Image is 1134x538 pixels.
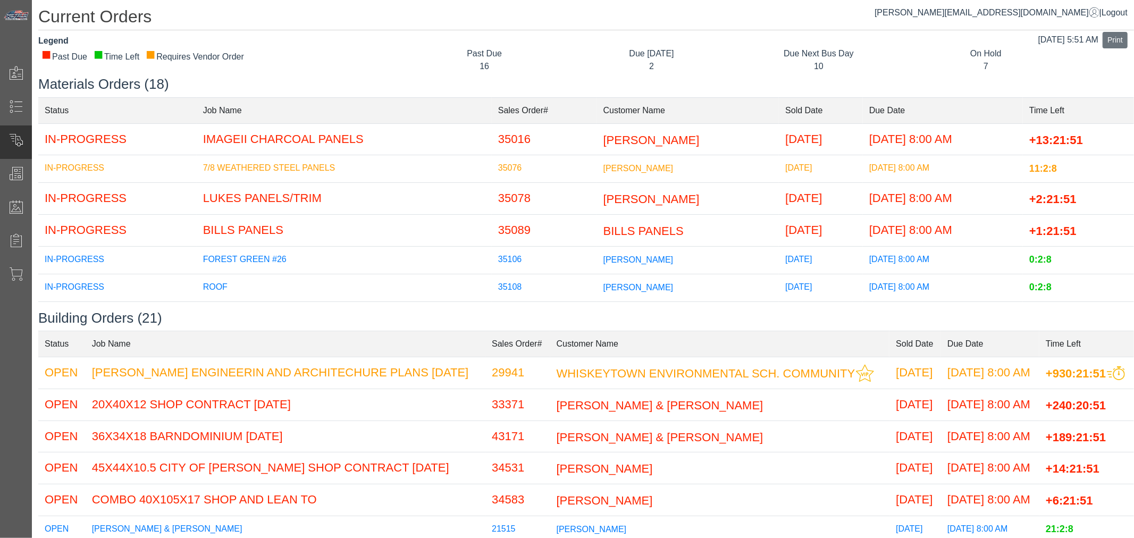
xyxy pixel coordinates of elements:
[557,462,653,475] span: [PERSON_NAME]
[889,389,941,421] td: [DATE]
[603,224,684,238] span: BILLS PANELS
[38,97,197,123] td: Status
[1029,255,1052,265] span: 0:2:8
[86,357,485,389] td: [PERSON_NAME] ENGINEERIN AND ARCHITECHURE PLANS [DATE]
[94,51,139,63] div: Time Left
[863,214,1023,246] td: [DATE] 8:00 AM
[197,246,492,274] td: FOREST GREEN #26
[38,76,1134,93] h3: Materials Orders (18)
[863,274,1023,301] td: [DATE] 8:00 AM
[197,274,492,301] td: ROOF
[492,183,597,215] td: 35078
[941,484,1039,516] td: [DATE] 8:00 AM
[889,357,941,389] td: [DATE]
[856,364,874,382] img: This customer should be prioritized
[603,255,674,264] span: [PERSON_NAME]
[485,357,550,389] td: 29941
[41,51,51,58] div: ■
[941,389,1039,421] td: [DATE] 8:00 AM
[197,123,492,155] td: IMAGEII CHARCOAL PANELS
[779,97,863,123] td: Sold Date
[863,183,1023,215] td: [DATE] 8:00 AM
[197,183,492,215] td: LUKES PANELS/TRIM
[86,421,485,452] td: 36X34X18 BARNDOMINIUM [DATE]
[779,155,863,183] td: [DATE]
[597,97,779,123] td: Customer Name
[492,155,597,183] td: 35076
[1046,462,1099,475] span: +14:21:51
[38,484,86,516] td: OPEN
[550,331,890,357] td: Customer Name
[603,192,700,206] span: [PERSON_NAME]
[557,366,855,380] span: WHISKEYTOWN ENVIRONMENTAL SCH. COMMUNITY
[86,331,485,357] td: Job Name
[492,301,597,329] td: 35115
[576,47,727,60] div: Due [DATE]
[409,60,560,73] div: 16
[557,524,627,533] span: [PERSON_NAME]
[1023,97,1134,123] td: Time Left
[941,421,1039,452] td: [DATE] 8:00 AM
[1029,163,1057,174] span: 11:2:8
[38,6,1134,30] h1: Current Orders
[38,214,197,246] td: IN-PROGRESS
[875,8,1099,17] a: [PERSON_NAME][EMAIL_ADDRESS][DOMAIN_NAME]
[485,484,550,516] td: 34583
[941,331,1039,357] td: Due Date
[38,357,86,389] td: OPEN
[941,357,1039,389] td: [DATE] 8:00 AM
[941,452,1039,484] td: [DATE] 8:00 AM
[485,331,550,357] td: Sales Order#
[889,484,941,516] td: [DATE]
[1039,331,1134,357] td: Time Left
[3,10,30,21] img: Metals Direct Inc Logo
[1046,524,1073,535] span: 21:2:8
[889,331,941,357] td: Sold Date
[863,97,1023,123] td: Due Date
[38,36,69,45] strong: Legend
[863,301,1023,329] td: [DATE] 8:00 AM
[779,246,863,274] td: [DATE]
[910,60,1061,73] div: 7
[38,155,197,183] td: IN-PROGRESS
[492,246,597,274] td: 35106
[146,51,244,63] div: Requires Vendor Order
[492,123,597,155] td: 35016
[86,389,485,421] td: 20X40X12 SHOP CONTRACT [DATE]
[86,452,485,484] td: 45X44X10.5 CITY OF [PERSON_NAME] SHOP CONTRACT [DATE]
[1046,430,1106,443] span: +189:21:51
[1029,282,1052,293] span: 0:2:8
[743,47,894,60] div: Due Next Bus Day
[743,60,894,73] div: 10
[1029,192,1077,206] span: +2:21:51
[38,246,197,274] td: IN-PROGRESS
[1038,35,1099,44] span: [DATE] 5:51 AM
[38,183,197,215] td: IN-PROGRESS
[889,452,941,484] td: [DATE]
[38,123,197,155] td: IN-PROGRESS
[1103,32,1128,48] button: Print
[1046,494,1093,507] span: +6:21:51
[146,51,155,58] div: ■
[38,310,1134,326] h3: Building Orders (21)
[875,6,1128,19] div: |
[94,51,103,58] div: ■
[557,399,763,412] span: [PERSON_NAME] & [PERSON_NAME]
[485,421,550,452] td: 43171
[557,430,763,443] span: [PERSON_NAME] & [PERSON_NAME]
[197,214,492,246] td: BILLS PANELS
[863,246,1023,274] td: [DATE] 8:00 AM
[1102,8,1128,17] span: Logout
[41,51,87,63] div: Past Due
[38,452,86,484] td: OPEN
[779,274,863,301] td: [DATE]
[1107,366,1125,381] img: This order should be prioritized
[603,282,674,291] span: [PERSON_NAME]
[1046,366,1106,380] span: +930:21:51
[779,183,863,215] td: [DATE]
[603,164,674,173] span: [PERSON_NAME]
[485,452,550,484] td: 34531
[197,155,492,183] td: 7/8 WEATHERED STEEL PANELS
[197,97,492,123] td: Job Name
